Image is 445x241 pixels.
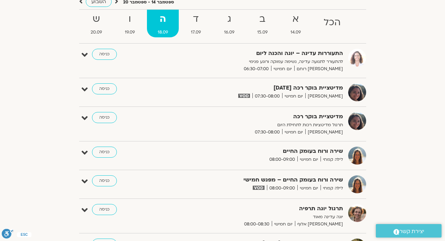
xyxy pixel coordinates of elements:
a: כניסה [92,49,117,60]
img: vodicon [253,186,264,190]
span: יום חמישי [297,185,321,192]
strong: ד [180,11,212,27]
span: 14.09 [280,29,312,36]
p: תרגול מדיטציות רכות לתחילת היום [174,121,343,129]
span: 08:00-08:30 [242,221,272,228]
span: 16.09 [213,29,245,36]
a: ה18.09 [147,10,179,37]
p: יוגה עדינה מאוד [174,213,343,221]
span: לילה קמחי [321,185,343,192]
span: לילה קמחי [321,156,343,163]
span: [PERSON_NAME] אלוף [295,221,343,228]
span: 17.09 [180,29,212,36]
a: א14.09 [280,10,312,37]
span: יום חמישי [282,129,305,136]
span: 08:00-09:00 [267,156,297,163]
strong: ה [147,11,179,27]
span: [PERSON_NAME] [305,129,343,136]
a: כניסה [92,147,117,158]
span: [PERSON_NAME] [305,93,343,100]
strong: ו [114,11,146,27]
a: הכל [313,10,351,37]
a: כניסה [92,112,117,123]
span: יום חמישי [272,221,295,228]
span: יצירת קשר [399,227,424,236]
p: להתעורר לתנועה עדינה, נשימה עמוקה ורוגע פנימי [174,58,343,65]
strong: ב [247,11,278,27]
span: 15.09 [247,29,278,36]
strong: הכל [313,15,351,30]
span: 07:30-08:00 [252,93,282,100]
span: 18.09 [147,29,179,36]
span: 07:30-08:00 [252,129,282,136]
span: יום חמישי [282,93,305,100]
span: 19.09 [114,29,146,36]
span: יום חמישי [271,65,294,73]
a: ו19.09 [114,10,146,37]
span: 20.09 [80,29,113,36]
a: כניסה [92,204,117,215]
img: vodicon [238,94,250,98]
span: 06:30-07:00 [241,65,271,73]
strong: ג [213,11,245,27]
span: [PERSON_NAME] רוחם [294,65,343,73]
strong: ש [80,11,113,27]
strong: שירה ורוח בעומק החיים – מפגש חמישי [174,175,343,185]
strong: א [280,11,312,27]
a: ד17.09 [180,10,212,37]
strong: מדיטציית בוקר רכה [174,112,343,121]
a: ב15.09 [247,10,278,37]
a: כניסה [92,175,117,186]
strong: מדיטציית בוקר רכה [DATE] [174,83,343,93]
a: ש20.09 [80,10,113,37]
a: יצירת קשר [376,224,442,238]
strong: תרגול יוגה תרפיה [174,204,343,213]
strong: שירה ורוח בעומק החיים [174,147,343,156]
strong: התעוררות עדינה – יוגה והכנה ליום [174,49,343,58]
a: כניסה [92,83,117,94]
span: יום חמישי [297,156,321,163]
a: ג16.09 [213,10,245,37]
span: 08:00-09:00 [267,185,297,192]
